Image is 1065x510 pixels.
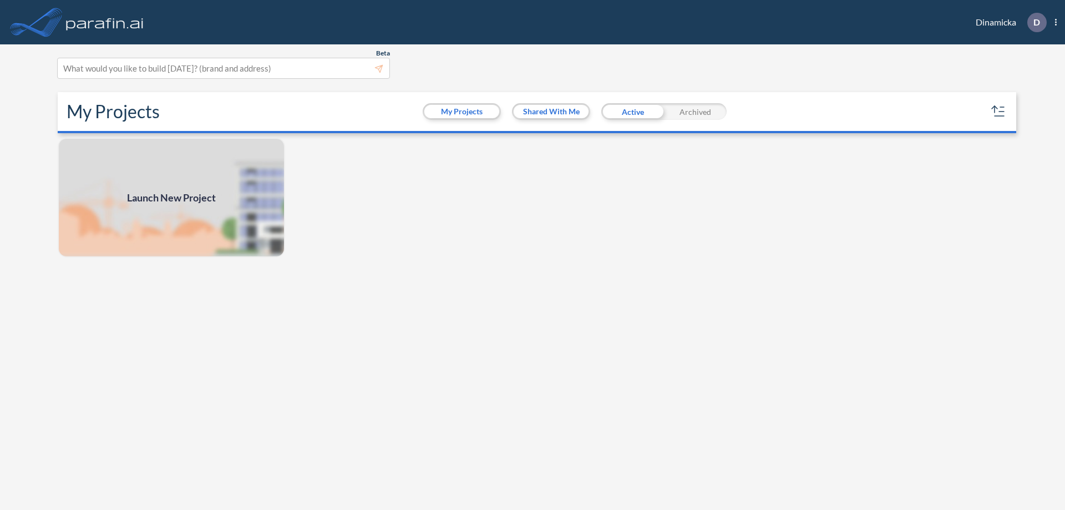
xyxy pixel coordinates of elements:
[64,11,146,33] img: logo
[959,13,1057,32] div: Dinamicka
[67,101,160,122] h2: My Projects
[601,103,664,120] div: Active
[58,138,285,257] img: add
[58,138,285,257] a: Launch New Project
[1033,17,1040,27] p: D
[424,105,499,118] button: My Projects
[664,103,727,120] div: Archived
[127,190,216,205] span: Launch New Project
[514,105,589,118] button: Shared With Me
[376,49,390,58] span: Beta
[990,103,1007,120] button: sort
